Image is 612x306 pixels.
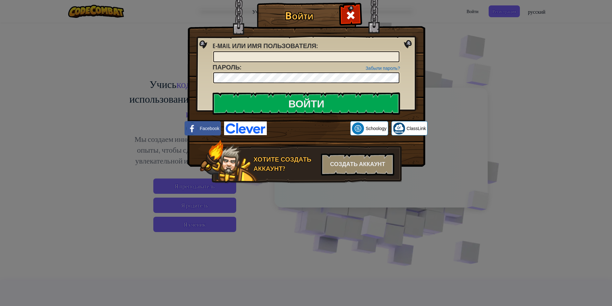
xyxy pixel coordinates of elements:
[366,125,386,132] span: Schoology
[267,121,350,135] iframe: Кнопка "Войти с аккаунтом Google"
[213,41,316,50] span: E-mail или имя пользователя
[407,125,426,132] span: ClassLink
[366,66,400,71] a: Забыли пароль?
[213,63,241,72] label: :
[253,155,317,173] div: Хотите создать аккаунт?
[213,41,318,51] label: :
[321,153,394,176] div: Создать аккаунт
[393,122,405,135] img: classlink-logo-small.png
[213,63,240,71] span: Пароль
[213,92,400,115] input: Войти
[259,10,340,21] h1: Войти
[186,122,198,135] img: facebook_small.png
[200,125,219,132] span: Facebook
[352,122,364,135] img: schoology.png
[224,121,267,135] img: clever-logo-blue.png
